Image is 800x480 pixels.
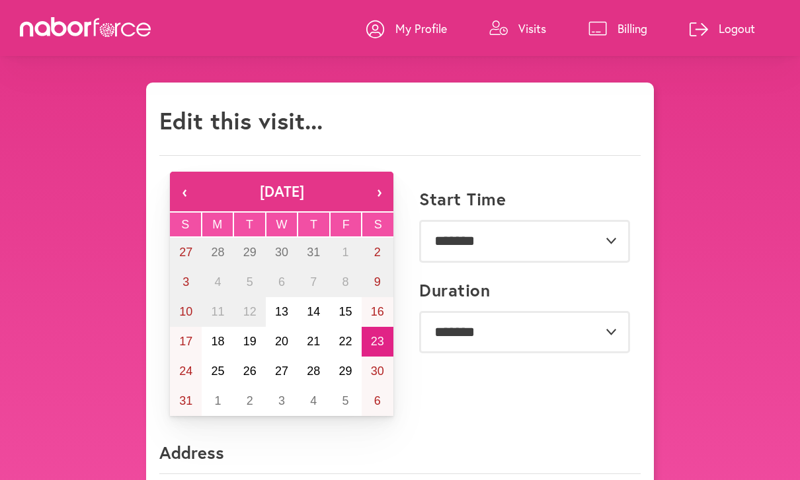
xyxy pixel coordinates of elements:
button: August 15, 2025 [329,297,361,327]
button: July 27, 2025 [170,238,202,267]
abbr: August 20, 2025 [275,335,288,348]
button: August 4, 2025 [202,267,233,297]
button: August 17, 2025 [170,327,202,357]
abbr: July 27, 2025 [179,246,192,259]
abbr: August 25, 2025 [211,364,224,378]
button: August 22, 2025 [329,327,361,357]
p: My Profile [395,20,447,36]
h1: Edit this visit... [159,106,323,135]
button: August 31, 2025 [170,386,202,416]
button: August 12, 2025 [234,297,266,327]
button: August 6, 2025 [266,267,298,297]
a: Visits [489,9,546,48]
button: August 7, 2025 [298,267,329,297]
abbr: September 2, 2025 [247,394,253,407]
abbr: August 12, 2025 [243,305,257,318]
abbr: August 29, 2025 [339,364,352,378]
button: September 4, 2025 [298,386,329,416]
button: August 5, 2025 [234,267,266,297]
button: August 16, 2025 [362,297,393,327]
button: August 11, 2025 [202,297,233,327]
button: August 19, 2025 [234,327,266,357]
abbr: August 22, 2025 [339,335,352,348]
button: August 20, 2025 [266,327,298,357]
abbr: July 31, 2025 [307,246,320,259]
button: ‹ [170,172,199,211]
button: July 29, 2025 [234,238,266,267]
label: Duration [419,280,490,300]
abbr: Friday [342,218,350,231]
button: August 3, 2025 [170,267,202,297]
abbr: August 18, 2025 [211,335,224,348]
button: September 2, 2025 [234,386,266,416]
p: Logout [719,20,755,36]
abbr: August 24, 2025 [179,364,192,378]
abbr: August 8, 2025 [342,275,349,289]
abbr: Wednesday [276,218,288,231]
abbr: August 15, 2025 [339,305,352,318]
button: July 28, 2025 [202,238,233,267]
button: September 5, 2025 [329,386,361,416]
abbr: August 30, 2025 [371,364,384,378]
abbr: September 3, 2025 [278,394,285,407]
p: Billing [618,20,647,36]
button: September 3, 2025 [266,386,298,416]
button: › [364,172,393,211]
abbr: September 6, 2025 [374,394,381,407]
abbr: August 6, 2025 [278,275,285,289]
abbr: August 11, 2025 [211,305,224,318]
a: Logout [690,9,755,48]
button: August 14, 2025 [298,297,329,327]
button: August 13, 2025 [266,297,298,327]
button: August 30, 2025 [362,357,393,386]
abbr: August 5, 2025 [247,275,253,289]
abbr: August 3, 2025 [182,275,189,289]
abbr: August 26, 2025 [243,364,257,378]
button: August 1, 2025 [329,238,361,267]
button: August 23, 2025 [362,327,393,357]
abbr: July 30, 2025 [275,246,288,259]
abbr: August 14, 2025 [307,305,320,318]
abbr: August 9, 2025 [374,275,381,289]
button: August 2, 2025 [362,238,393,267]
button: July 31, 2025 [298,238,329,267]
abbr: August 28, 2025 [307,364,320,378]
abbr: August 10, 2025 [179,305,192,318]
abbr: August 23, 2025 [371,335,384,348]
abbr: August 31, 2025 [179,394,192,407]
button: August 10, 2025 [170,297,202,327]
abbr: August 19, 2025 [243,335,257,348]
button: August 28, 2025 [298,357,329,386]
abbr: Sunday [181,218,189,231]
abbr: September 1, 2025 [214,394,221,407]
a: My Profile [366,9,447,48]
button: August 29, 2025 [329,357,361,386]
abbr: August 7, 2025 [310,275,317,289]
button: August 24, 2025 [170,357,202,386]
abbr: August 1, 2025 [342,246,349,259]
a: Billing [588,9,647,48]
p: Address [159,441,641,474]
abbr: August 13, 2025 [275,305,288,318]
abbr: August 16, 2025 [371,305,384,318]
abbr: July 28, 2025 [211,246,224,259]
button: August 27, 2025 [266,357,298,386]
abbr: September 5, 2025 [342,394,349,407]
button: August 18, 2025 [202,327,233,357]
button: September 6, 2025 [362,386,393,416]
abbr: August 2, 2025 [374,246,381,259]
button: September 1, 2025 [202,386,233,416]
abbr: August 17, 2025 [179,335,192,348]
button: July 30, 2025 [266,238,298,267]
button: [DATE] [199,172,364,211]
abbr: August 27, 2025 [275,364,288,378]
button: August 8, 2025 [329,267,361,297]
abbr: August 4, 2025 [214,275,221,289]
abbr: August 21, 2025 [307,335,320,348]
abbr: Thursday [310,218,317,231]
abbr: Tuesday [246,218,253,231]
button: August 9, 2025 [362,267,393,297]
abbr: Saturday [374,218,382,231]
button: August 21, 2025 [298,327,329,357]
abbr: September 4, 2025 [310,394,317,407]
